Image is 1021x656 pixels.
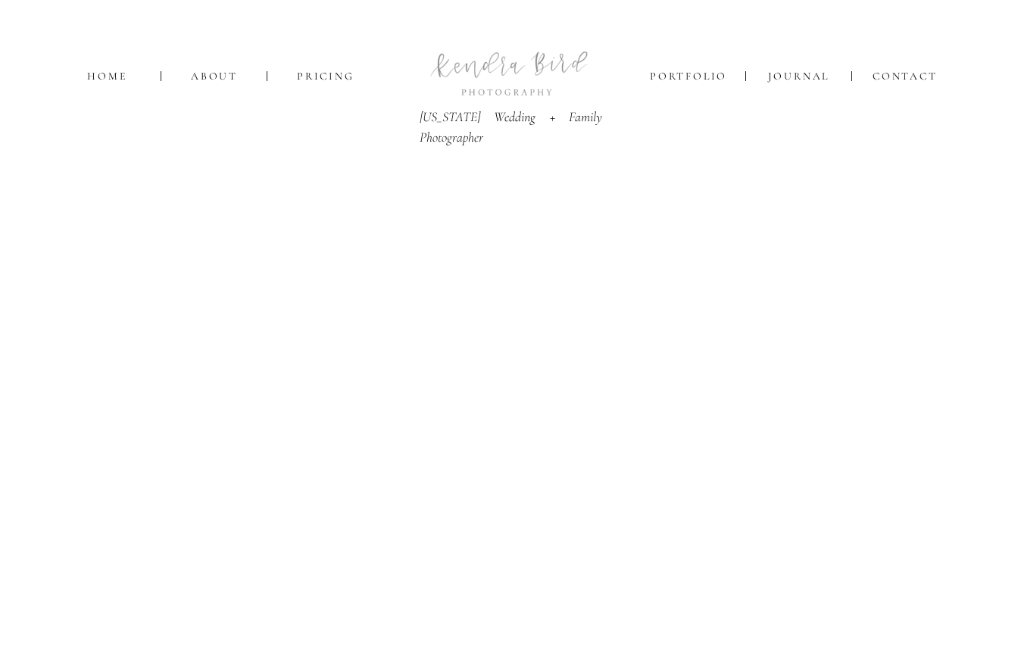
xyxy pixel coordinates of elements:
a: journal [767,70,831,82]
a: About [191,70,236,82]
a: Pricing [297,70,352,82]
a: Home [85,70,130,82]
a: portfolio [650,70,725,82]
a: contact [873,70,937,82]
p: [US_STATE] Wedding + Family Photographer [420,107,602,124]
